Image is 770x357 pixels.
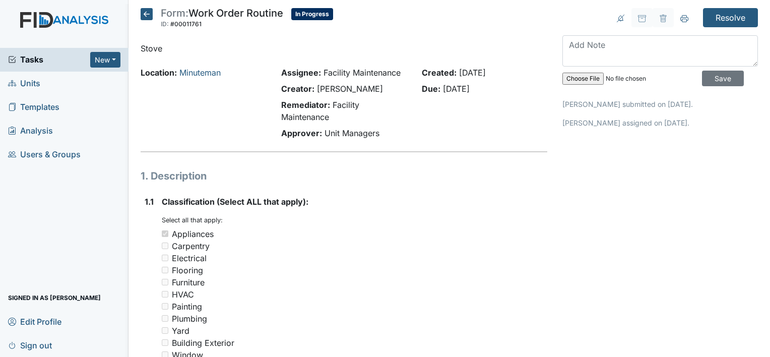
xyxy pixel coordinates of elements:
[459,68,486,78] span: [DATE]
[162,255,168,261] input: Electrical
[8,337,52,353] span: Sign out
[281,128,322,138] strong: Approver:
[161,8,283,30] div: Work Order Routine
[324,68,401,78] span: Facility Maintenance
[90,52,120,68] button: New
[8,147,81,162] span: Users & Groups
[8,76,40,91] span: Units
[162,303,168,310] input: Painting
[291,8,333,20] span: In Progress
[8,53,90,66] a: Tasks
[162,197,308,207] span: Classification (Select ALL that apply):
[172,301,202,313] div: Painting
[141,168,547,184] h1: 1. Description
[317,84,383,94] span: [PERSON_NAME]
[281,68,321,78] strong: Assignee:
[162,267,168,273] input: Flooring
[443,84,470,94] span: [DATE]
[141,68,177,78] strong: Location:
[172,276,205,288] div: Furniture
[702,71,744,86] input: Save
[703,8,758,27] input: Resolve
[281,84,314,94] strong: Creator:
[8,290,101,306] span: Signed in as [PERSON_NAME]
[172,313,207,325] div: Plumbing
[172,325,189,337] div: Yard
[562,117,758,128] p: [PERSON_NAME] assigned on [DATE].
[8,314,61,329] span: Edit Profile
[162,243,168,249] input: Carpentry
[422,84,440,94] strong: Due:
[172,240,210,252] div: Carpentry
[162,315,168,322] input: Plumbing
[162,291,168,297] input: HVAC
[172,337,234,349] div: Building Exterior
[162,216,223,224] small: Select all that apply:
[170,20,202,28] span: #00011761
[172,288,194,301] div: HVAC
[162,327,168,334] input: Yard
[179,68,221,78] a: Minuteman
[422,68,457,78] strong: Created:
[162,339,168,346] input: Building Exterior
[162,279,168,285] input: Furniture
[562,99,758,109] p: [PERSON_NAME] submitted on [DATE].
[161,20,169,28] span: ID:
[325,128,379,138] span: Unit Managers
[172,252,207,264] div: Electrical
[162,230,168,237] input: Appliances
[172,264,203,276] div: Flooring
[172,228,214,240] div: Appliances
[281,100,330,110] strong: Remediator:
[145,196,154,208] label: 1.1
[141,42,547,54] p: Stove
[8,99,59,115] span: Templates
[8,123,53,139] span: Analysis
[161,7,188,19] span: Form:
